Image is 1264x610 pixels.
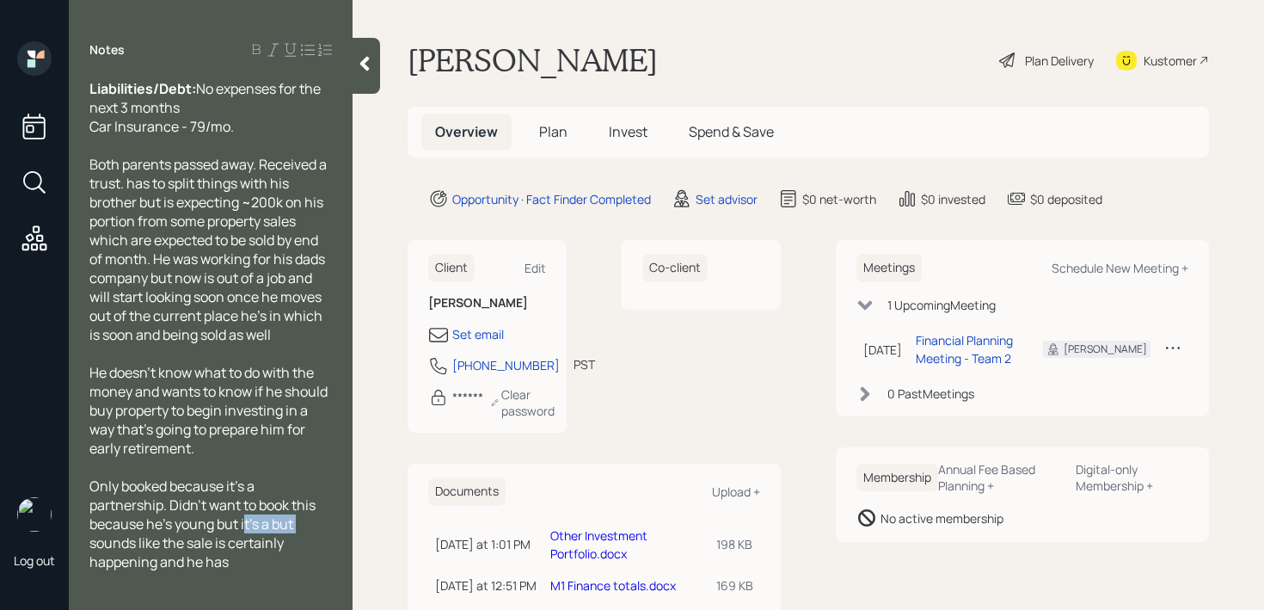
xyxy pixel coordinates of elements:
div: Schedule New Meeting + [1052,260,1188,276]
div: 1 Upcoming Meeting [887,296,996,314]
div: 169 KB [716,576,753,595]
span: Plan [539,122,568,141]
div: Clear password [490,386,559,419]
div: PST [574,355,595,373]
div: Annual Fee Based Planning + [938,461,1062,494]
h6: Meetings [856,254,922,282]
h6: Client [428,254,475,282]
div: Set email [452,325,504,343]
a: M1 Finance totals.docx [550,577,676,594]
div: Upload + [712,484,760,500]
div: Set advisor [696,190,758,208]
span: Both parents passed away. Received a trust. has to split things with his brother but is expecting... [89,155,329,344]
div: Log out [14,552,55,569]
a: Other Investment Portfolio.docx [550,527,647,562]
div: [DATE] at 12:51 PM [435,576,537,595]
div: [PERSON_NAME] [1064,342,1147,357]
div: [DATE] at 1:01 PM [435,535,537,553]
div: [DATE] [863,341,902,359]
div: No active membership [881,509,1003,527]
span: No expenses for the next 3 months Car Insurance - 79/mo. [89,79,323,136]
div: Edit [525,260,546,276]
div: 0 Past Meeting s [887,385,974,403]
div: Plan Delivery [1025,52,1094,70]
div: $0 invested [921,190,985,208]
h6: Documents [428,478,506,506]
div: Kustomer [1144,52,1197,70]
h1: [PERSON_NAME] [408,41,658,79]
div: 198 KB [716,535,753,553]
div: [PHONE_NUMBER] [452,356,560,374]
div: Opportunity · Fact Finder Completed [452,190,651,208]
div: $0 deposited [1030,190,1102,208]
span: Overview [435,122,498,141]
span: Invest [609,122,647,141]
h6: [PERSON_NAME] [428,296,546,311]
h6: Membership [856,464,938,492]
span: Only booked because it's a partnership. Didn't want to book this because he's young but it's a bu... [89,477,318,571]
div: Financial Planning Meeting - Team 2 [916,331,1015,367]
h6: Co-client [642,254,708,282]
img: retirable_logo.png [17,497,52,532]
span: Spend & Save [689,122,774,141]
label: Notes [89,41,125,59]
div: $0 net-worth [802,190,876,208]
span: He doesn't know what to do with the money and wants to know if he should buy property to begin in... [89,363,330,458]
div: Digital-only Membership + [1076,461,1188,494]
span: Liabilities/Debt: [89,79,196,98]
